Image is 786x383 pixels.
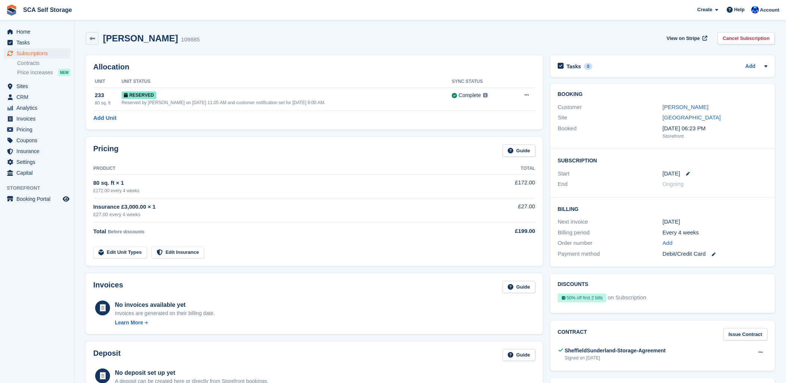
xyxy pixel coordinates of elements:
[483,93,488,97] img: icon-info-grey-7440780725fd019a000dd9b08b2336e03edf1995a4989e88bcd33f0948082b44.svg
[151,246,204,259] a: Edit Insurance
[93,76,122,88] th: Unit
[467,227,535,236] div: £199.00
[584,63,592,70] div: 0
[16,48,61,59] span: Subscriptions
[95,91,122,100] div: 233
[760,6,779,14] span: Account
[558,218,663,226] div: Next invoice
[663,239,673,247] a: Add
[565,347,666,355] div: SheffieldSunderland-Storage-Agreement
[663,133,767,140] div: Storefront
[115,319,215,327] a: Learn More
[181,35,200,44] div: 109885
[16,92,61,102] span: CRM
[16,124,61,135] span: Pricing
[663,124,767,133] div: [DATE] 06:23 PM
[4,113,71,124] a: menu
[558,328,587,340] h2: Contract
[93,179,467,187] div: 80 sq. ft × 1
[4,48,71,59] a: menu
[93,246,147,259] a: Edit Unit Types
[17,68,71,77] a: Price increases NEW
[93,114,116,122] a: Add Unit
[16,168,61,178] span: Capital
[4,27,71,37] a: menu
[93,187,467,194] div: £172.00 every 4 weeks
[558,293,606,302] div: 50% off first 2 bills
[93,211,467,218] div: £27.00 every 4 weeks
[103,33,178,43] h2: [PERSON_NAME]
[115,301,215,309] div: No invoices available yet
[122,76,452,88] th: Unit Status
[608,293,646,305] span: on Subscription
[558,156,767,164] h2: Subscription
[664,32,709,44] a: View on Stripe
[502,281,535,293] a: Guide
[93,63,535,71] h2: Allocation
[4,168,71,178] a: menu
[16,135,61,146] span: Coupons
[558,239,663,247] div: Order number
[16,37,61,48] span: Tasks
[663,104,708,110] a: [PERSON_NAME]
[17,60,71,67] a: Contracts
[16,27,61,37] span: Home
[663,228,767,237] div: Every 4 weeks
[16,103,61,113] span: Analytics
[558,103,663,112] div: Customer
[745,62,755,71] a: Add
[502,349,535,361] a: Guide
[4,103,71,113] a: menu
[723,328,767,340] a: Issue Contract
[4,81,71,91] a: menu
[663,250,767,258] div: Debit/Credit Card
[6,4,17,16] img: stora-icon-8386f47178a22dfd0bd8f6a31ec36ba5ce8667c1dd55bd0f319d3a0aa187defe.svg
[734,6,745,13] span: Help
[93,281,123,293] h2: Invoices
[558,281,767,287] h2: Discounts
[663,218,767,226] div: [DATE]
[62,194,71,203] a: Preview store
[93,349,120,361] h2: Deposit
[16,194,61,204] span: Booking Portal
[667,35,700,42] span: View on Stripe
[4,194,71,204] a: menu
[7,184,74,192] span: Storefront
[93,144,119,157] h2: Pricing
[663,181,684,187] span: Ongoing
[452,76,510,88] th: Sync Status
[717,32,775,44] a: Cancel Subscription
[565,355,666,361] div: Signed on [DATE]
[93,228,106,234] span: Total
[558,250,663,258] div: Payment method
[467,174,535,198] td: £172.00
[558,113,663,122] div: Site
[16,157,61,167] span: Settings
[4,124,71,135] a: menu
[122,91,156,99] span: Reserved
[95,100,122,106] div: 80 sq. ft
[558,124,663,140] div: Booked
[4,146,71,156] a: menu
[108,229,144,234] span: Before discounts
[567,63,581,70] h2: Tasks
[751,6,759,13] img: Kelly Neesham
[663,169,680,178] time: 2025-09-28 00:00:00 UTC
[20,4,75,16] a: SCA Self Storage
[115,309,215,317] div: Invoices are generated on their billing date.
[458,91,481,99] div: Complete
[122,99,452,106] div: Reserved by [PERSON_NAME] on [DATE] 11:05 AM and customer notification set for [DATE] 6:00 AM.
[502,144,535,157] a: Guide
[558,205,767,212] h2: Billing
[467,163,535,175] th: Total
[558,180,663,189] div: End
[115,319,143,327] div: Learn More
[16,113,61,124] span: Invoices
[558,228,663,237] div: Billing period
[558,169,663,178] div: Start
[16,81,61,91] span: Sites
[115,368,269,377] div: No deposit set up yet
[4,135,71,146] a: menu
[467,198,535,222] td: £27.00
[4,92,71,102] a: menu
